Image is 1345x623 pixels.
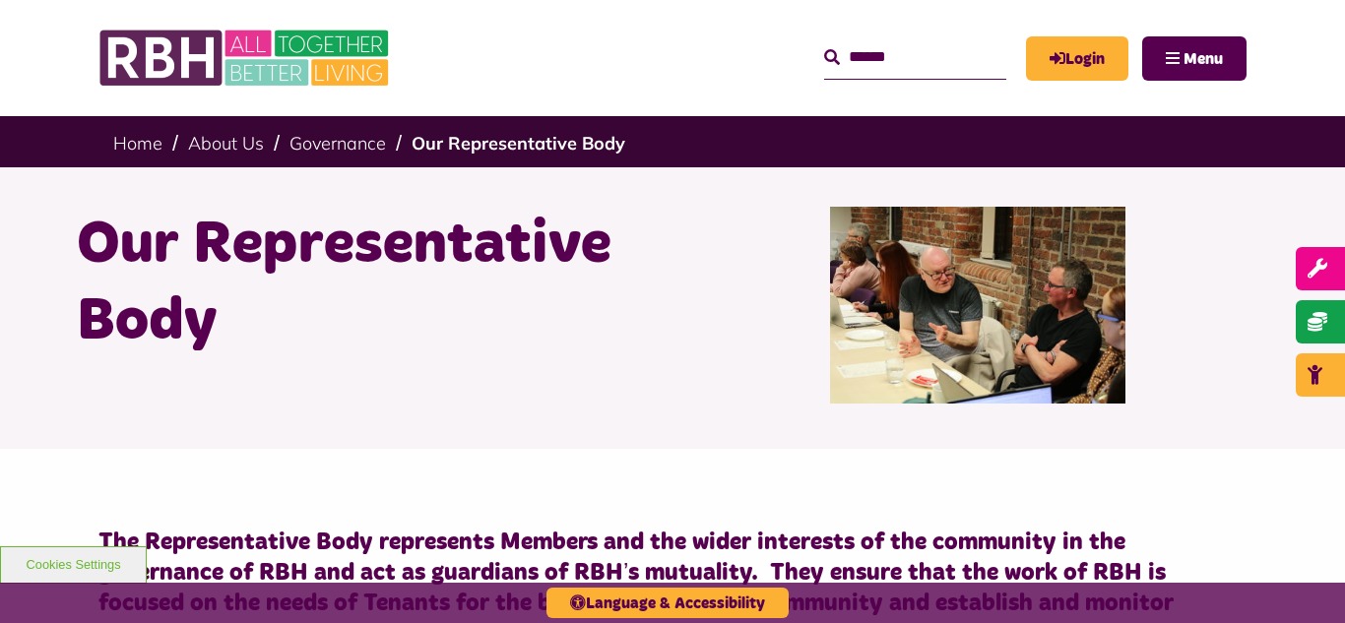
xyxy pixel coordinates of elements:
a: Governance [289,132,386,155]
h1: Our Representative Body [77,207,658,360]
a: Home [113,132,162,155]
img: Rep Body [830,207,1125,404]
a: About Us [188,132,264,155]
a: Our Representative Body [412,132,625,155]
button: Navigation [1142,36,1247,81]
button: Language & Accessibility [546,588,789,618]
span: Menu [1184,51,1223,67]
img: RBH [98,20,394,96]
iframe: Netcall Web Assistant for live chat [1256,534,1345,623]
a: MyRBH [1026,36,1128,81]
